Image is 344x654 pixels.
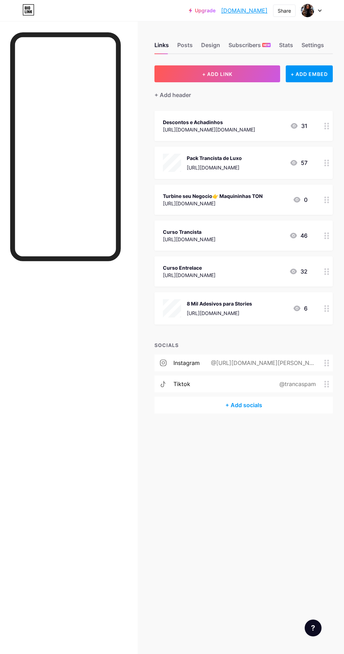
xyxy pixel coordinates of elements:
[187,154,242,162] div: Pack Trancista de Luxo
[278,7,291,14] div: Share
[163,192,263,200] div: Turbine seu Negocio👉 Maquininhas TON
[163,126,255,133] div: [URL][DOMAIN_NAME][DOMAIN_NAME]
[187,309,252,317] div: [URL][DOMAIN_NAME]
[154,91,191,99] div: + Add header
[154,41,169,53] div: Links
[163,264,216,271] div: Curso Entrelace
[201,41,220,53] div: Design
[289,231,307,240] div: 46
[279,41,293,53] div: Stats
[202,71,232,77] span: + ADD LINK
[173,359,200,367] div: instagram
[154,341,333,349] div: SOCIALS
[286,65,333,82] div: + ADD EMBED
[163,228,216,236] div: Curso Trancista
[187,164,242,171] div: [URL][DOMAIN_NAME]
[293,304,307,313] div: 6
[221,6,267,15] a: [DOMAIN_NAME]
[302,41,324,53] div: Settings
[173,380,190,388] div: tiktok
[154,65,280,82] button: + ADD LINK
[154,397,333,413] div: + Add socials
[229,41,271,53] div: Subscribers
[268,380,324,388] div: @trancaspam
[163,118,255,126] div: Descontos e Achadinhos
[293,195,307,204] div: 0
[187,300,252,307] div: 8 Mil Adesivos para Stories
[301,4,314,17] img: Pamella Ramos
[177,41,193,53] div: Posts
[189,8,216,13] a: Upgrade
[290,159,307,167] div: 57
[163,236,216,243] div: [URL][DOMAIN_NAME]
[263,43,270,47] span: NEW
[200,359,324,367] div: @[URL][DOMAIN_NAME][PERSON_NAME][DOMAIN_NAME]
[163,271,216,279] div: [URL][DOMAIN_NAME]
[289,267,307,276] div: 32
[290,122,307,130] div: 31
[163,200,263,207] div: [URL][DOMAIN_NAME]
